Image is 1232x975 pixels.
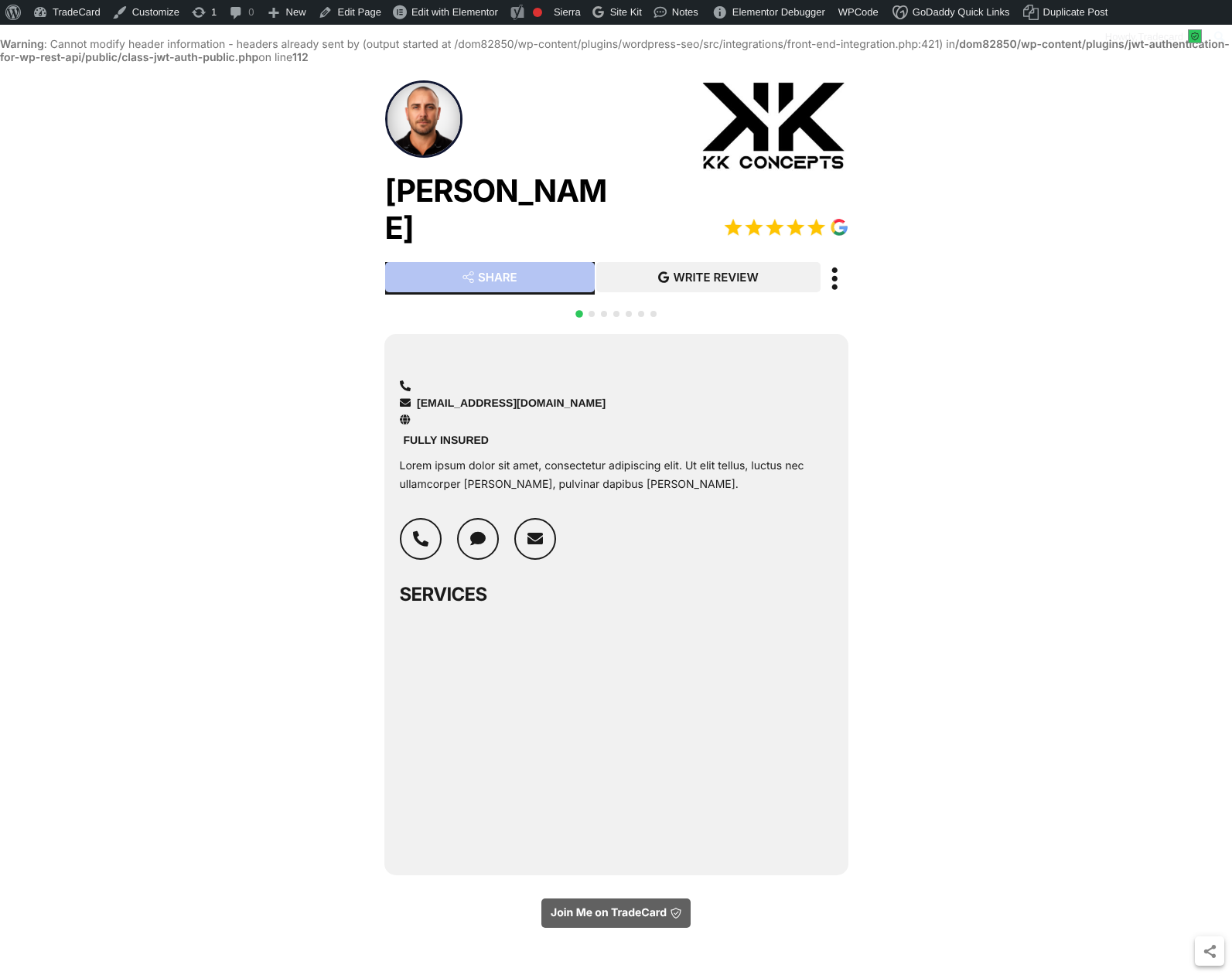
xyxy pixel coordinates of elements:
[400,457,833,495] p: Lorem ipsum dolor sit amet, consectetur adipiscing elit. Ut elit tellus, luctus nec ullamcorper [...
[626,311,632,317] span: Go to slide 5
[596,262,821,292] a: WRITE REVIEW
[541,898,691,928] a: Join Me on TradeCard
[533,8,542,17] div: Focus keyphrase not set
[411,6,498,18] span: Edit with Elementor
[478,271,517,283] span: SHARE
[650,311,657,317] span: Go to slide 7
[385,262,596,292] a: SHARE
[413,394,606,411] span: [EMAIL_ADDRESS][DOMAIN_NAME]
[1138,31,1183,43] span: Tradecard
[610,6,642,18] span: Site Kit
[613,311,619,317] span: Go to slide 4
[589,311,595,317] span: Go to slide 2
[400,583,647,606] h3: SERVICES
[400,431,606,448] a: FULLY INSURED
[1195,936,1224,966] button: Share
[638,311,644,317] span: Go to slide 6
[292,51,309,64] b: 112
[575,310,583,318] span: Go to slide 1
[551,908,667,919] span: Join Me on TradeCard
[601,311,607,317] span: Go to slide 3
[385,172,609,247] h2: [PERSON_NAME]
[673,271,758,283] span: WRITE REVIEW
[400,431,489,448] span: FULLY INSURED
[1100,25,1208,49] a: Howdy,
